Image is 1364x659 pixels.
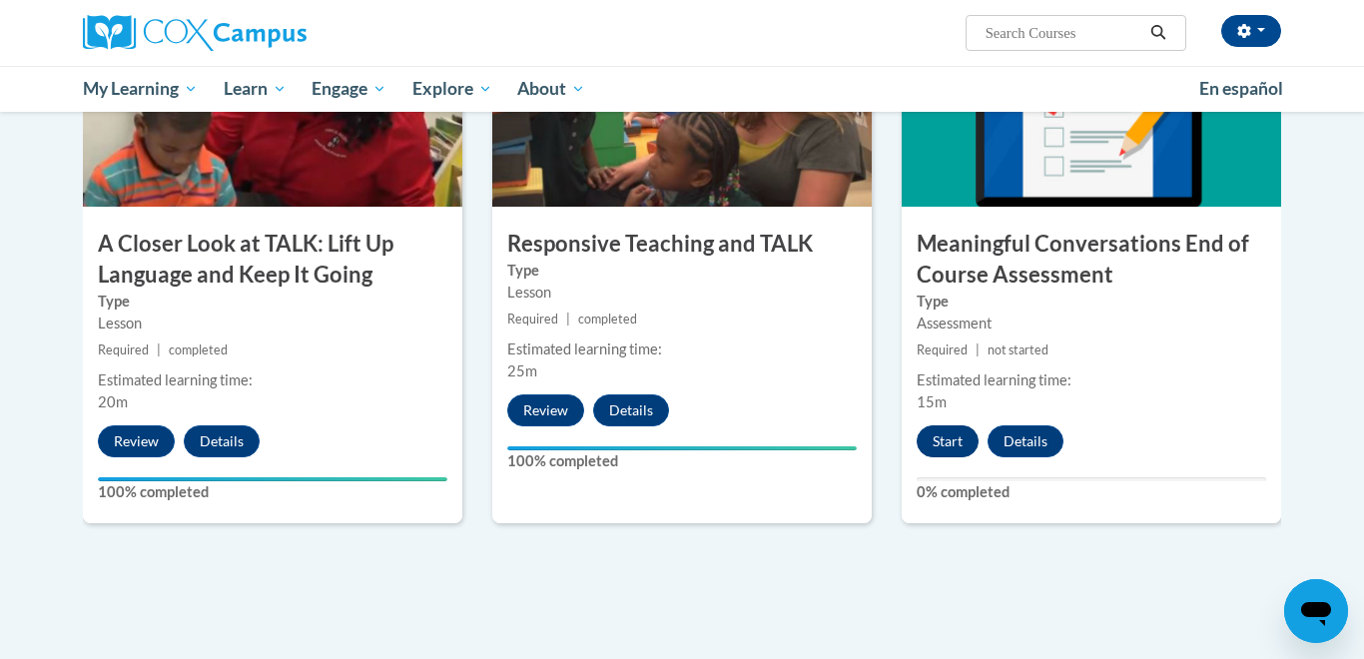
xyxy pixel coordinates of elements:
div: Main menu [53,66,1311,112]
label: Type [507,260,857,282]
button: Start [917,425,979,457]
a: Cox Campus [83,15,462,51]
span: Required [917,342,968,357]
span: 15m [917,393,947,410]
div: Estimated learning time: [917,369,1266,391]
div: Estimated learning time: [507,338,857,360]
div: Lesson [507,282,857,304]
label: 0% completed [917,481,1266,503]
div: Your progress [98,477,447,481]
span: 20m [98,393,128,410]
span: not started [988,342,1048,357]
a: Learn [211,66,300,112]
h3: Meaningful Conversations End of Course Assessment [902,229,1281,291]
a: Explore [399,66,505,112]
button: Review [98,425,175,457]
span: Engage [312,77,386,101]
button: Details [593,394,669,426]
a: My Learning [70,66,211,112]
h3: A Closer Look at TALK: Lift Up Language and Keep It Going [83,229,462,291]
div: Estimated learning time: [98,369,447,391]
img: Cox Campus [83,15,307,51]
button: Account Settings [1221,15,1281,47]
span: 25m [507,362,537,379]
button: Review [507,394,584,426]
span: Learn [224,77,287,101]
button: Search [1143,21,1173,45]
span: About [517,77,585,101]
a: En español [1186,68,1296,110]
label: 100% completed [507,450,857,472]
span: My Learning [83,77,198,101]
button: Details [184,425,260,457]
a: About [505,66,599,112]
label: Type [917,291,1266,313]
span: completed [578,312,637,327]
div: Lesson [98,313,447,334]
span: Required [507,312,558,327]
button: Details [988,425,1063,457]
span: En español [1199,78,1283,99]
input: Search Courses [984,21,1143,45]
label: Type [98,291,447,313]
label: 100% completed [98,481,447,503]
div: Assessment [917,313,1266,334]
div: Your progress [507,446,857,450]
iframe: Button to launch messaging window [1284,579,1348,643]
span: completed [169,342,228,357]
span: | [157,342,161,357]
a: Engage [299,66,399,112]
span: | [976,342,980,357]
span: | [566,312,570,327]
h3: Responsive Teaching and TALK [492,229,872,260]
span: Explore [412,77,492,101]
span: Required [98,342,149,357]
